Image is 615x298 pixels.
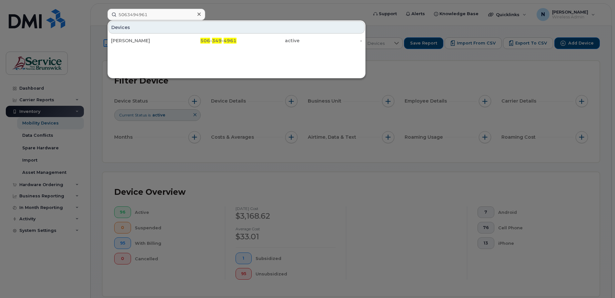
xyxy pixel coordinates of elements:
div: active [237,37,299,44]
div: - [299,37,362,44]
span: 506 [200,38,210,44]
div: Devices [108,21,365,34]
span: 349 [212,38,222,44]
div: - - [174,37,237,44]
div: [PERSON_NAME] [111,37,174,44]
span: 4961 [224,38,237,44]
a: [PERSON_NAME]506-349-4961active- [108,35,365,46]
